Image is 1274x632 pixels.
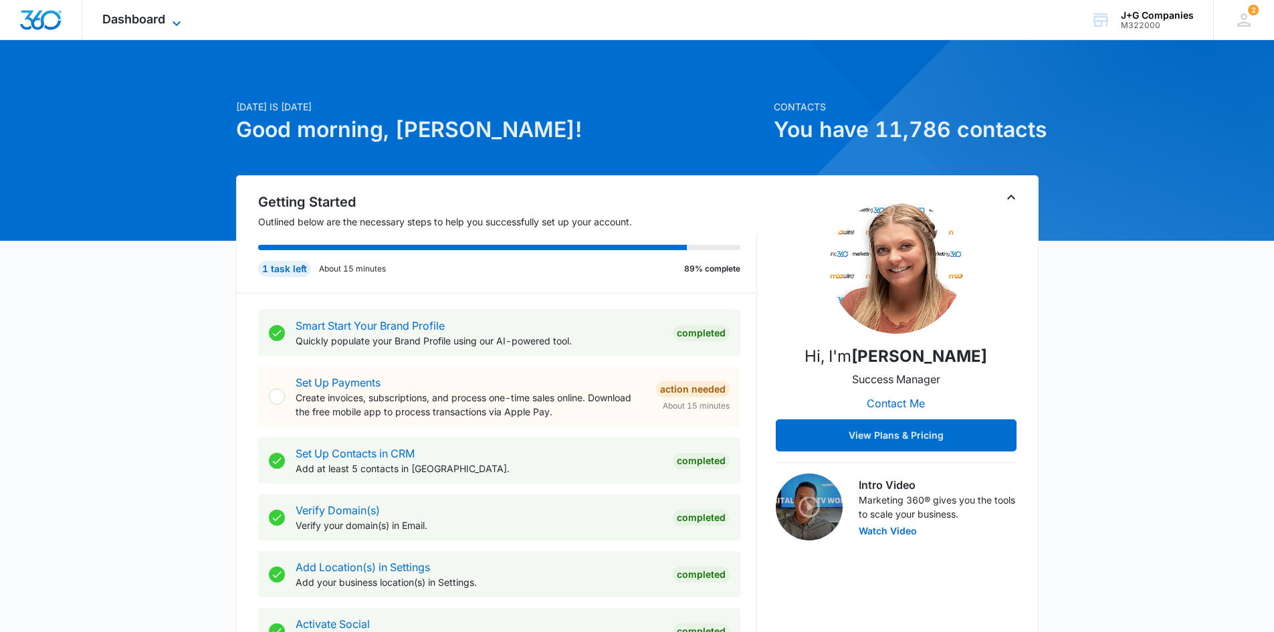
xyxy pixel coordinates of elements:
[774,100,1039,114] p: Contacts
[296,319,445,332] a: Smart Start Your Brand Profile
[673,453,730,469] div: Completed
[258,215,757,229] p: Outlined below are the necessary steps to help you successfully set up your account.
[673,566,730,583] div: Completed
[673,510,730,526] div: Completed
[296,575,662,589] p: Add your business location(s) in Settings.
[296,391,645,419] p: Create invoices, subscriptions, and process one-time sales online. Download the free mobile app t...
[859,477,1017,493] h3: Intro Video
[296,376,381,389] a: Set Up Payments
[829,200,963,334] img: Jamie Dagg
[258,261,311,277] div: 1 task left
[1121,21,1194,30] div: account id
[1248,5,1259,15] span: 2
[236,114,766,146] h1: Good morning, [PERSON_NAME]!
[236,100,766,114] p: [DATE] is [DATE]
[1248,5,1259,15] div: notifications count
[776,473,843,540] img: Intro Video
[673,325,730,341] div: Completed
[852,371,940,387] p: Success Manager
[296,518,662,532] p: Verify your domain(s) in Email.
[258,192,757,212] h2: Getting Started
[1121,10,1194,21] div: account name
[851,346,987,366] strong: [PERSON_NAME]
[656,381,730,397] div: Action Needed
[319,263,386,275] p: About 15 minutes
[805,344,987,368] p: Hi, I'm
[296,617,370,631] a: Activate Social
[684,263,740,275] p: 89% complete
[296,461,662,476] p: Add at least 5 contacts in [GEOGRAPHIC_DATA].
[776,419,1017,451] button: View Plans & Pricing
[663,400,730,412] span: About 15 minutes
[296,560,430,574] a: Add Location(s) in Settings
[859,493,1017,521] p: Marketing 360® gives you the tools to scale your business.
[853,387,938,419] button: Contact Me
[296,334,662,348] p: Quickly populate your Brand Profile using our AI-powered tool.
[859,526,917,536] button: Watch Video
[296,447,415,460] a: Set Up Contacts in CRM
[1003,189,1019,205] button: Toggle Collapse
[774,114,1039,146] h1: You have 11,786 contacts
[296,504,380,517] a: Verify Domain(s)
[102,12,165,26] span: Dashboard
